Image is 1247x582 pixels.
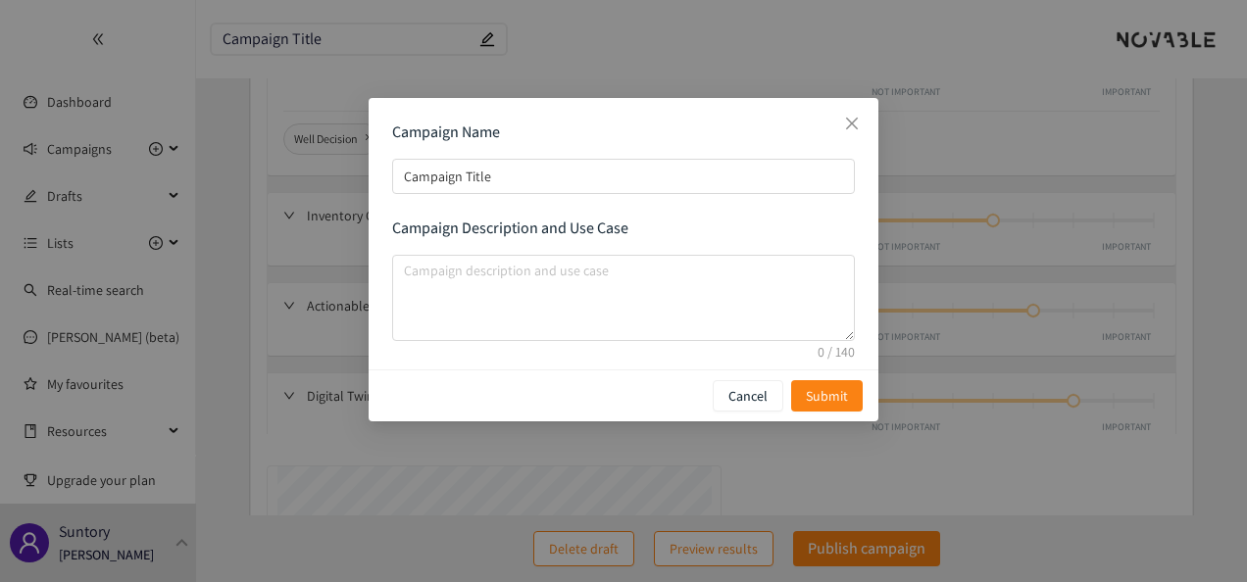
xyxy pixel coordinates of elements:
input: campaign name [392,159,855,194]
div: Chat Widget [927,370,1247,582]
p: Campaign Description and Use Case [392,218,855,239]
button: Close [825,98,878,151]
p: Cancel [728,385,768,407]
span: close [844,116,860,131]
p: Campaign Name [392,121,855,143]
span: Submit [806,385,848,407]
textarea: campaign description and use case [392,255,855,341]
button: Cancel [713,380,783,412]
button: Submit [791,380,863,412]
